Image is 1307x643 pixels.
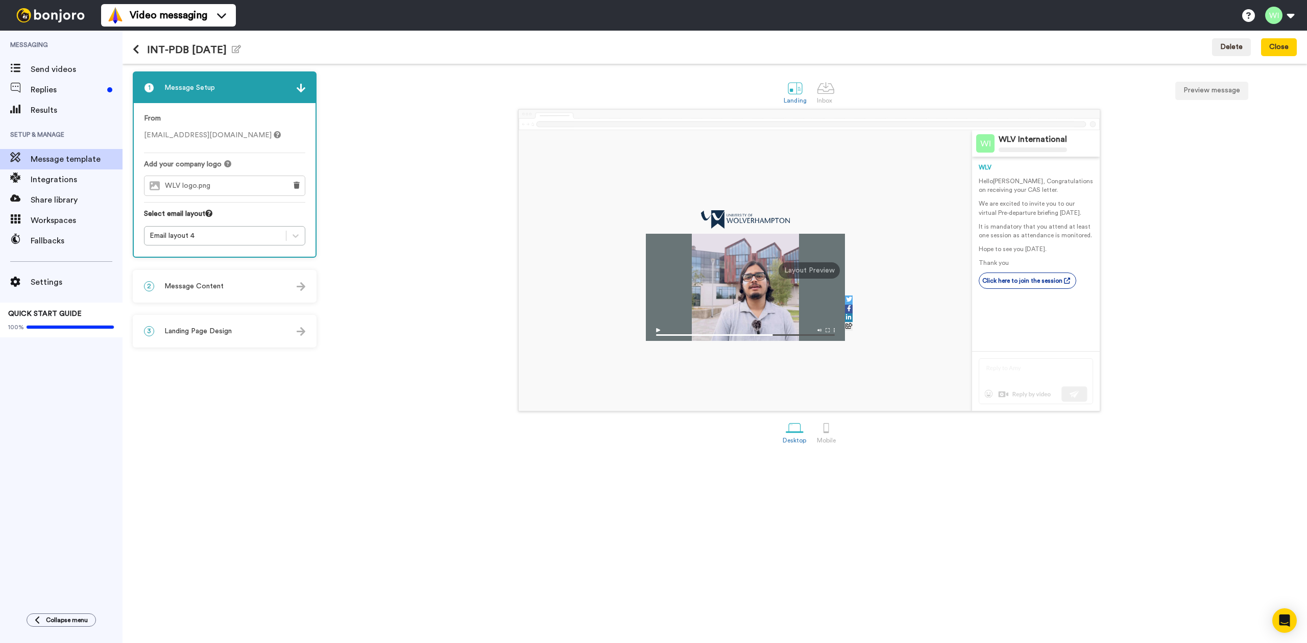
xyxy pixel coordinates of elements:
div: Inbox [817,97,835,104]
div: Email layout 4 [150,231,281,241]
p: Hope to see you [DATE]. [979,245,1093,254]
span: 1 [144,83,154,93]
div: WLV International [999,135,1067,144]
img: player-controls-full.svg [646,323,845,341]
p: Thank you [979,259,1093,267]
p: It is mandatory that you attend at least one session as attendance is monitored. [979,222,1093,240]
div: 2Message Content [133,270,317,303]
span: 3 [144,326,154,336]
a: Desktop [778,414,812,449]
img: arrow.svg [297,327,305,336]
div: Mobile [817,437,836,444]
a: Mobile [812,414,841,449]
div: Layout Preview [779,262,840,279]
span: Results [31,104,123,116]
span: Send videos [31,63,123,76]
div: Landing [784,97,807,104]
a: Click here to join the session [979,273,1076,289]
span: Add your company logo [144,159,222,169]
a: Inbox [812,74,840,109]
img: vm-color.svg [107,7,124,23]
div: 3Landing Page Design [133,315,317,348]
button: Collapse menu [27,613,96,627]
span: Share library [31,194,123,206]
img: reply-preview.svg [979,358,1093,404]
span: Collapse menu [46,616,88,624]
img: Profile Image [976,134,995,153]
div: WLV [979,163,1093,172]
button: Delete [1212,38,1251,57]
button: Preview message [1175,82,1248,100]
p: We are excited to invite you to our virtual Pre-departure briefing [DATE]. [979,200,1093,217]
span: 100% [8,323,24,331]
span: WLV logo.png [165,182,215,190]
div: Select email layout [144,209,305,226]
span: Message template [31,153,123,165]
img: arrow.svg [297,84,305,92]
span: Workspaces [31,214,123,227]
span: 2 [144,281,154,291]
span: Video messaging [130,8,207,22]
img: 0a2bfc76-1499-422d-ad4e-557cedd87c03 [701,210,790,229]
img: bj-logo-header-white.svg [12,8,89,22]
h1: INT-PDB [DATE] [133,44,241,56]
div: Open Intercom Messenger [1272,608,1297,633]
span: [EMAIL_ADDRESS][DOMAIN_NAME] [144,132,281,139]
span: Replies [31,84,103,96]
button: Close [1261,38,1297,57]
span: Settings [31,276,123,288]
span: Message Content [164,281,224,291]
span: Message Setup [164,83,215,93]
span: Fallbacks [31,235,123,247]
div: Desktop [783,437,807,444]
a: Landing [779,74,812,109]
p: Hello [PERSON_NAME] , Congratulations on receiving your CAS letter. [979,177,1093,194]
span: QUICK START GUIDE [8,310,82,317]
span: Integrations [31,174,123,186]
label: From [144,113,161,124]
span: Landing Page Design [164,326,232,336]
img: arrow.svg [297,282,305,291]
